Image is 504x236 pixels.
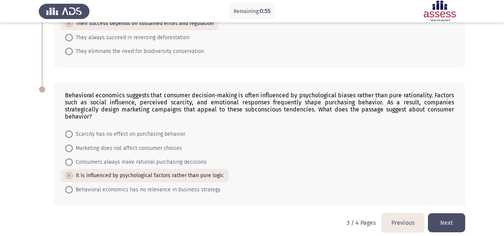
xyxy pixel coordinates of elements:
[39,1,90,22] img: Assess Talent Management logo
[73,19,214,28] span: Their success depends on sustained effort and regulation
[73,185,220,194] span: Behavioral economics has no relevance in business strategy
[73,47,204,56] span: They eliminate the need for biodiversity conservation
[73,171,224,180] span: It is influenced by psychological factors rather than pure logic
[73,158,207,167] span: Consumers always make rational purchasing decisions
[428,213,465,232] button: load next page
[73,33,190,42] span: They always succeed in reversing deforestation
[382,213,424,232] button: load previous page
[260,7,270,15] span: 0:55
[73,144,182,153] span: Marketing does not affect consumer choices
[73,130,185,139] span: Scarcity has no effect on purchasing behavior
[347,219,376,226] p: 3 / 4 Pages
[65,92,454,120] div: Behavioral economics suggests that consumer decision-making is often influenced by psychological ...
[414,1,465,22] img: Assessment logo of ASSESS English Language Assessment (3 Module) (Ad - IB)
[234,7,270,16] p: Remaining:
